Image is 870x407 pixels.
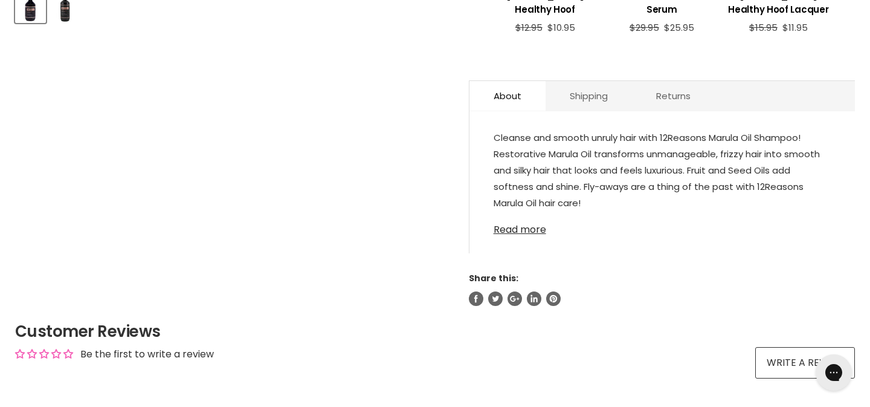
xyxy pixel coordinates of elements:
[469,81,546,111] a: About
[782,21,808,34] span: $11.95
[664,21,694,34] span: $25.95
[749,21,778,34] span: $15.95
[469,273,855,305] aside: Share this:
[494,217,831,235] a: Read more
[810,350,858,395] iframe: Gorgias live chat messenger
[15,347,73,361] div: Average rating is 0.00 stars
[15,321,855,342] h2: Customer Reviews
[546,81,632,111] a: Shipping
[494,213,831,298] p: Experience the transformational ability of 12Reasons. Cleanse, detangle, colour protection, rich ...
[469,272,518,284] span: Share this:
[632,81,715,111] a: Returns
[755,347,855,379] a: Write a review
[547,21,575,34] span: $10.95
[494,129,831,213] p: Cleanse and smooth unruly hair with 12Reasons Marula Oil Shampoo! Restorative Marula Oil transfor...
[515,21,543,34] span: $12.95
[80,348,214,361] div: Be the first to write a review
[630,21,659,34] span: $29.95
